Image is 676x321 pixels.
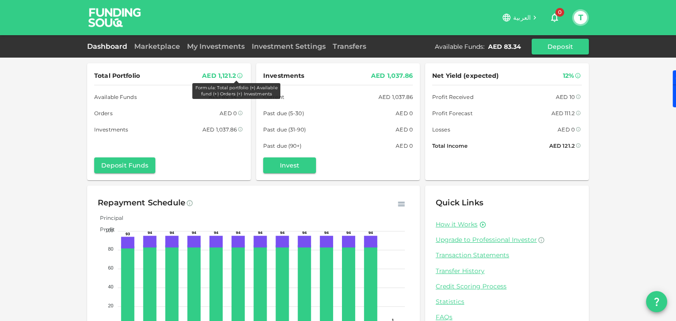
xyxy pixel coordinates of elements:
div: AED 121.2 [549,141,575,150]
span: Past due (90+) [263,141,302,150]
tspan: 20 [108,303,113,308]
a: My Investments [184,42,248,51]
button: Invest [263,157,316,173]
a: Investment Settings [248,42,329,51]
button: 0 [546,9,563,26]
div: AED 10 [556,92,575,102]
span: Current [263,92,284,102]
span: 0 [555,8,564,17]
div: AED 0 [220,109,237,118]
span: Losses [432,125,450,134]
span: Net Yield (expected) [432,70,499,81]
div: AED 0 [396,125,413,134]
div: AED 1,037.86 [202,125,237,134]
button: T [574,11,587,24]
a: Transfer History [436,267,578,275]
a: Dashboard [87,42,131,51]
span: Total Portfolio [94,70,140,81]
div: AED 111.2 [551,109,575,118]
span: Profit Received [432,92,474,102]
a: Transaction Statements [436,251,578,259]
button: question [646,291,667,312]
div: 12% [563,70,574,81]
span: Principal [93,215,123,221]
tspan: 40 [108,284,113,289]
span: Past due (5-30) [263,109,304,118]
span: Total Income [432,141,467,150]
div: AED 1,037.86 [378,92,413,102]
a: How it Works [436,220,478,229]
div: Available Funds : [435,42,485,51]
button: Deposit [532,39,589,55]
span: Quick Links [436,198,483,208]
a: Transfers [329,42,370,51]
a: Statistics [436,298,578,306]
span: Profit Forecast [432,109,473,118]
span: Investments [263,70,304,81]
a: Credit Scoring Process [436,282,578,291]
span: العربية [513,14,531,22]
span: Upgrade to Professional Investor [436,236,537,244]
a: Upgrade to Professional Investor [436,236,578,244]
div: AED 1,121.2 [202,70,236,81]
button: Deposit Funds [94,157,155,173]
div: AED 1,037.86 [371,70,413,81]
div: AED 0 [558,125,575,134]
span: Orders [94,109,113,118]
div: AED 83.34 [209,92,237,102]
a: Marketplace [131,42,184,51]
div: AED 0 [396,109,413,118]
div: AED 83.34 [488,42,521,51]
span: Investments [94,125,128,134]
span: Profit [93,226,115,233]
div: AED 0 [396,141,413,150]
tspan: 80 [108,246,113,252]
span: Past due (31-90) [263,125,306,134]
span: Available Funds [94,92,137,102]
div: Repayment Schedule [98,196,185,210]
tspan: 100 [105,228,113,233]
tspan: 60 [108,265,113,270]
